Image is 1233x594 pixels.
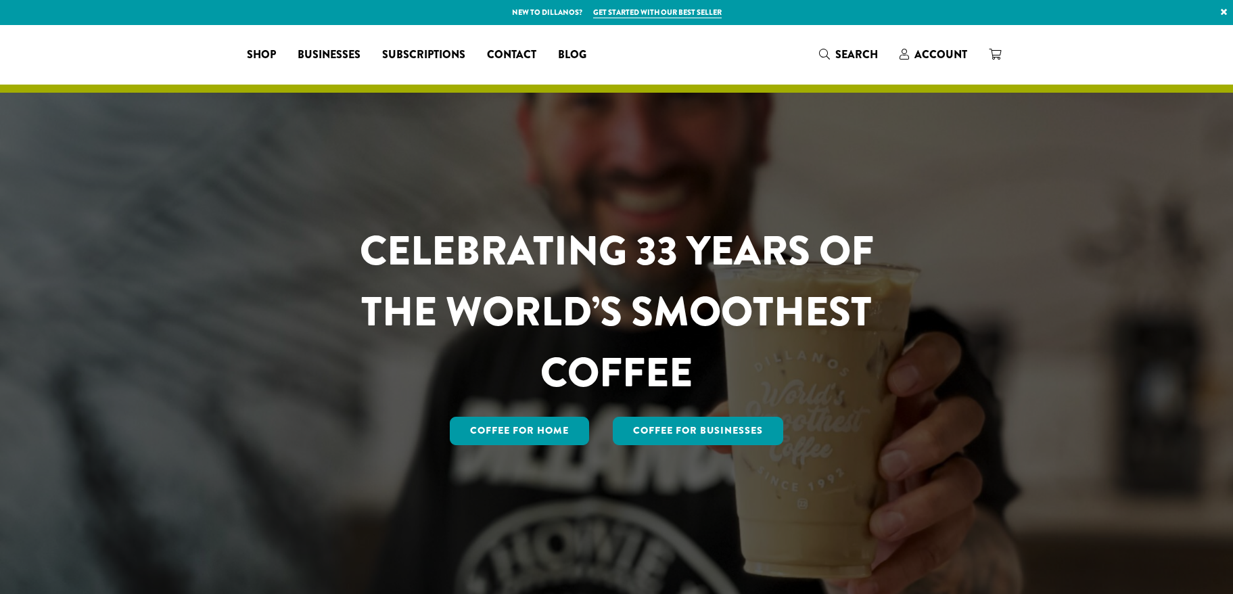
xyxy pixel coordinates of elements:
span: Search [835,47,878,62]
span: Shop [247,47,276,64]
span: Contact [487,47,536,64]
span: Businesses [298,47,360,64]
a: Get started with our best seller [593,7,722,18]
a: Shop [236,44,287,66]
a: Search [808,43,889,66]
span: Account [914,47,967,62]
span: Blog [558,47,586,64]
h1: CELEBRATING 33 YEARS OF THE WORLD’S SMOOTHEST COFFEE [320,221,914,403]
a: Coffee for Home [450,417,589,445]
span: Subscriptions [382,47,465,64]
a: Coffee For Businesses [613,417,783,445]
